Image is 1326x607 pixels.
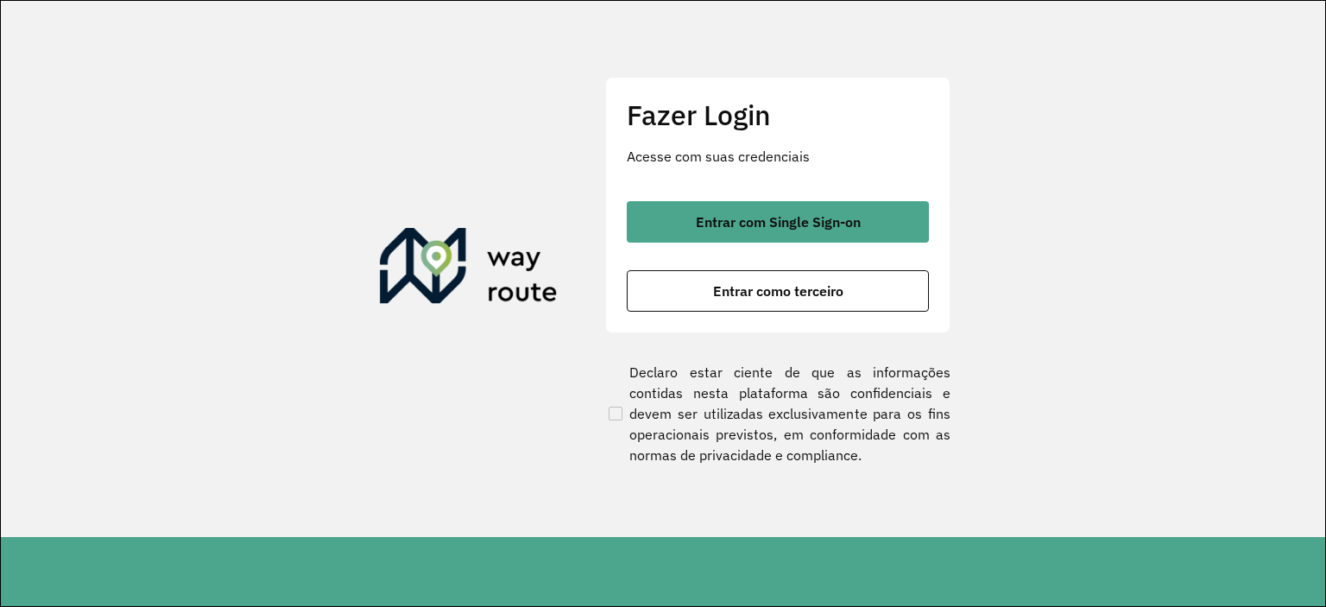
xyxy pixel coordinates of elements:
span: Entrar como terceiro [713,284,843,298]
span: Entrar com Single Sign-on [696,215,861,229]
p: Acesse com suas credenciais [627,146,929,167]
button: button [627,201,929,243]
img: Roteirizador AmbevTech [380,228,558,311]
label: Declaro estar ciente de que as informações contidas nesta plataforma são confidenciais e devem se... [605,362,950,465]
h2: Fazer Login [627,98,929,131]
button: button [627,270,929,312]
